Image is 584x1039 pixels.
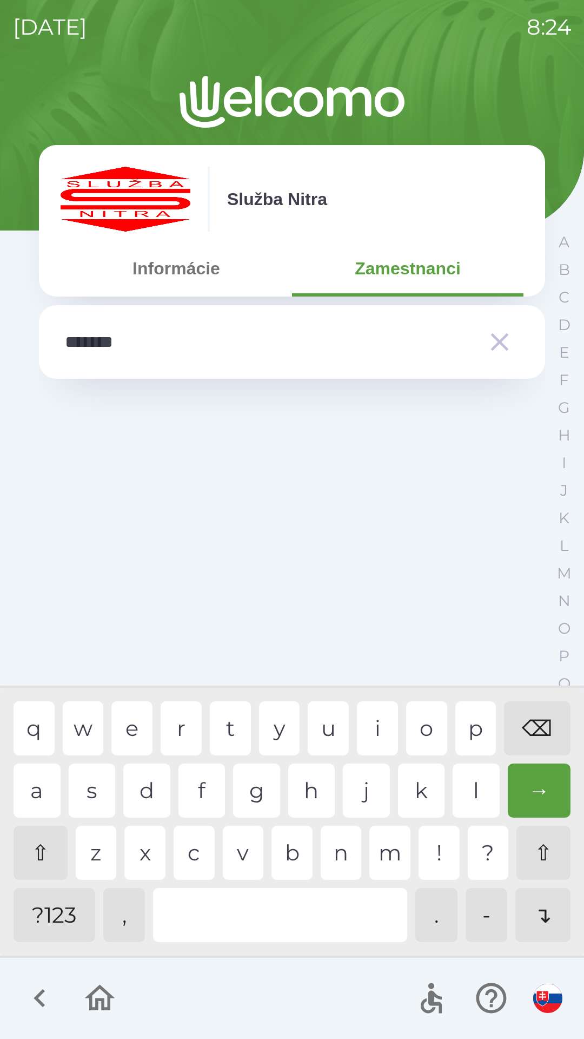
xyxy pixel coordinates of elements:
[13,11,87,43] p: [DATE]
[292,249,523,288] button: Zamestnanci
[527,11,571,43] p: 8:24
[61,167,190,232] img: c55f63fc-e714-4e15-be12-dfeb3df5ea30.png
[39,76,545,128] img: Logo
[61,249,292,288] button: Informácie
[533,984,562,1013] img: sk flag
[227,186,327,212] p: Služba Nitra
